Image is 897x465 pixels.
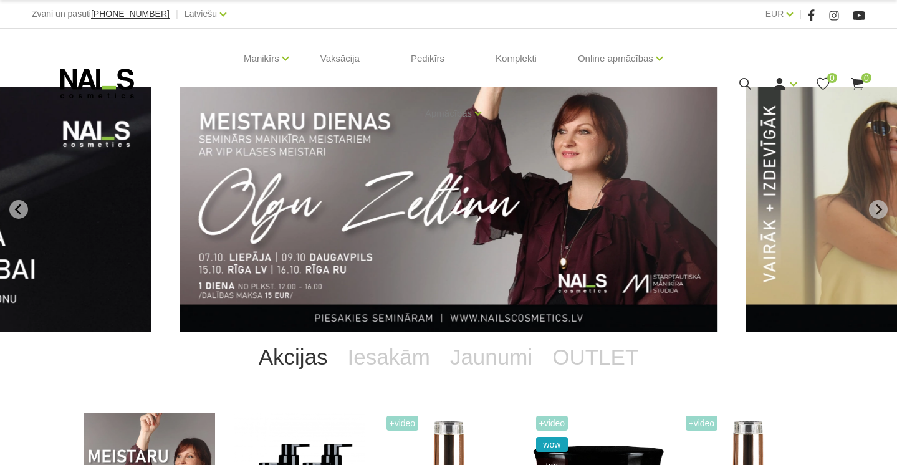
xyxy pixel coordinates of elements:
button: Go to last slide [9,200,28,219]
a: OUTLET [542,332,648,382]
a: 0 [815,76,831,92]
span: +Video [386,416,419,431]
span: +Video [686,416,718,431]
a: Iesakām [338,332,440,382]
span: | [799,6,802,22]
a: Apmācības [425,89,472,138]
span: 0 [861,73,871,83]
span: | [176,6,178,22]
a: [PHONE_NUMBER] [91,9,170,19]
a: Pedikīrs [401,29,454,89]
a: Manikīrs [244,34,279,84]
a: Online apmācības [578,34,653,84]
a: 0 [850,76,865,92]
button: Next slide [869,200,888,219]
a: Latviešu [185,6,217,21]
a: EUR [765,6,784,21]
a: Akcijas [249,332,338,382]
span: wow [536,437,568,452]
a: Komplekti [486,29,547,89]
span: +Video [536,416,568,431]
a: Jaunumi [440,332,542,382]
a: Vaksācija [310,29,370,89]
div: Zvani un pasūti [32,6,170,22]
span: 0 [827,73,837,83]
li: 1 of 13 [180,87,717,332]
